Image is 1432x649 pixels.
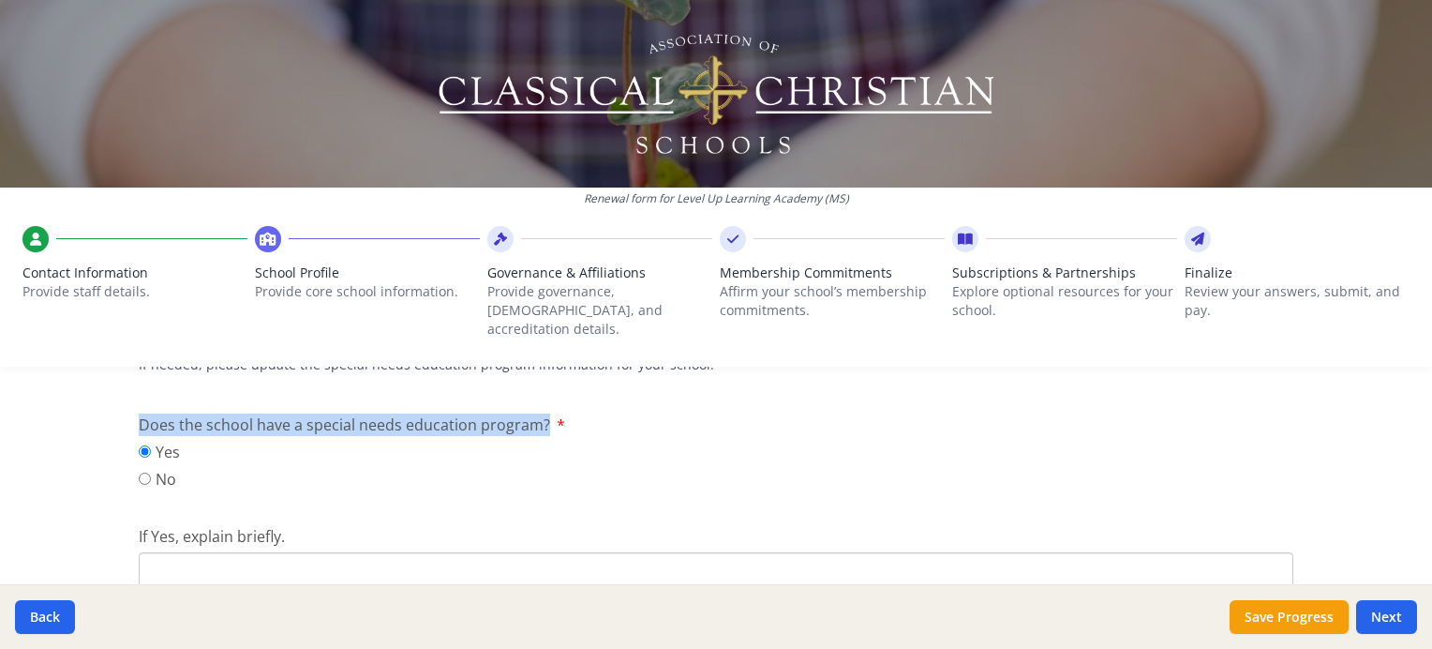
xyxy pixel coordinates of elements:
[139,526,285,547] span: If Yes, explain briefly.
[139,415,550,435] span: Does the school have a special needs education program?
[720,264,945,282] span: Membership Commitments
[255,282,480,301] p: Provide core school information.
[139,468,180,491] label: No
[22,282,247,301] p: Provide staff details.
[952,282,1177,320] p: Explore optional resources for your school.
[139,445,151,458] input: Yes
[1356,600,1417,634] button: Next
[952,264,1177,282] span: Subscriptions & Partnerships
[1185,264,1410,282] span: Finalize
[22,264,247,282] span: Contact Information
[436,28,997,159] img: Logo
[720,282,945,320] p: Affirm your school’s membership commitments.
[1185,282,1410,320] p: Review your answers, submit, and pay.
[255,264,480,282] span: School Profile
[139,473,151,485] input: No
[487,282,712,339] p: Provide governance, [DEMOGRAPHIC_DATA], and accreditation details.
[15,600,75,634] button: Back
[487,264,712,282] span: Governance & Affiliations
[1230,600,1349,634] button: Save Progress
[139,441,180,463] label: Yes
